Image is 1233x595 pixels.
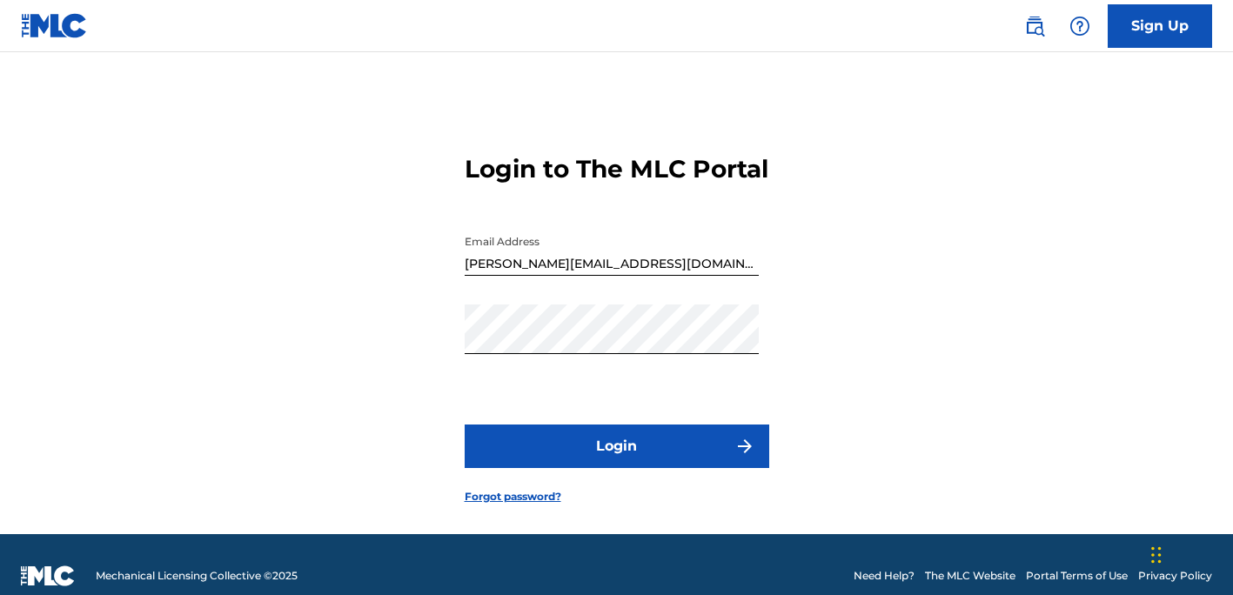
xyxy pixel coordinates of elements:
div: Help [1062,9,1097,43]
a: Portal Terms of Use [1026,568,1128,584]
iframe: Chat Widget [1146,511,1233,595]
span: Mechanical Licensing Collective © 2025 [96,568,298,584]
a: Sign Up [1108,4,1212,48]
a: Public Search [1017,9,1052,43]
h3: Login to The MLC Portal [465,154,768,184]
img: f7272a7cc735f4ea7f67.svg [734,436,755,457]
a: Forgot password? [465,489,561,505]
img: search [1024,16,1045,37]
a: The MLC Website [925,568,1015,584]
img: help [1069,16,1090,37]
a: Privacy Policy [1138,568,1212,584]
button: Login [465,425,769,468]
a: Need Help? [854,568,915,584]
div: Drag [1151,529,1162,581]
img: MLC Logo [21,13,88,38]
img: logo [21,565,75,586]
